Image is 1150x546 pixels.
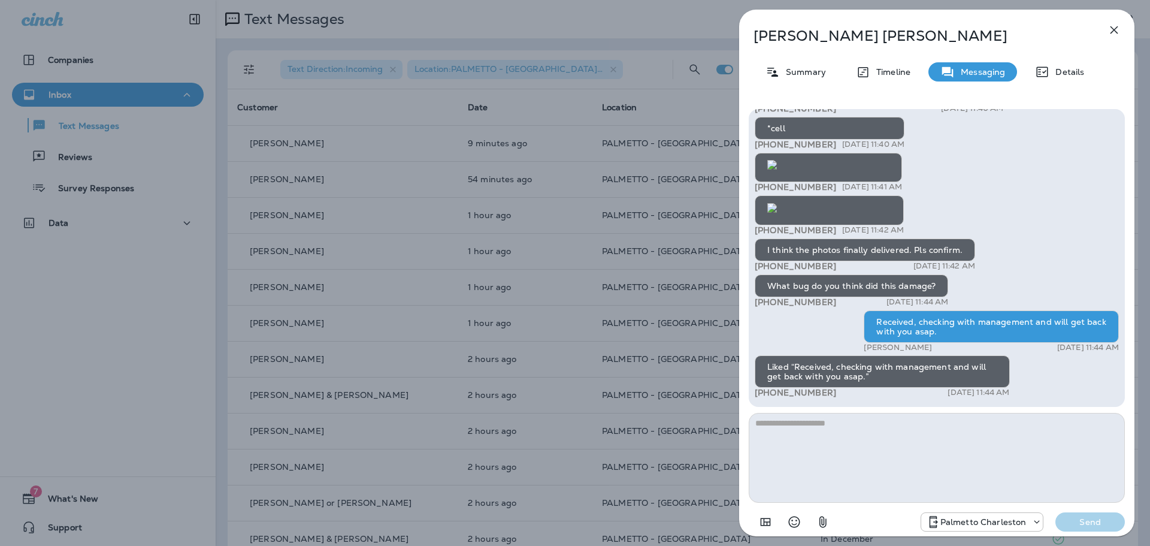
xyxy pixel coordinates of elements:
[842,182,902,192] p: [DATE] 11:41 AM
[870,67,910,77] p: Timeline
[948,388,1009,397] p: [DATE] 11:44 AM
[921,515,1043,529] div: +1 (843) 277-8322
[842,140,904,149] p: [DATE] 11:40 AM
[755,117,904,140] div: *cell
[755,297,836,307] span: [PHONE_NUMBER]
[755,355,1010,388] div: Liked “Received, checking with management and will get back with you asap.”
[755,239,975,261] div: I think the photos finally delivered. Pls confirm.
[755,182,836,192] span: [PHONE_NUMBER]
[886,297,948,307] p: [DATE] 11:44 AM
[755,261,836,272] span: [PHONE_NUMBER]
[780,67,826,77] p: Summary
[842,225,904,235] p: [DATE] 11:42 AM
[755,225,836,236] span: [PHONE_NUMBER]
[782,510,806,534] button: Select an emoji
[913,261,975,271] p: [DATE] 11:42 AM
[1057,343,1119,352] p: [DATE] 11:44 AM
[955,67,1005,77] p: Messaging
[940,517,1027,527] p: Palmetto Charleston
[753,510,777,534] button: Add in a premade template
[1049,67,1084,77] p: Details
[755,387,836,398] span: [PHONE_NUMBER]
[755,139,836,150] span: [PHONE_NUMBER]
[767,160,777,170] img: twilio-download
[755,274,948,297] div: What bug do you think did this damage?
[767,203,777,213] img: twilio-download
[753,28,1081,44] p: [PERSON_NAME] [PERSON_NAME]
[864,310,1119,343] div: Received, checking with management and will get back with you asap.
[864,343,932,352] p: [PERSON_NAME]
